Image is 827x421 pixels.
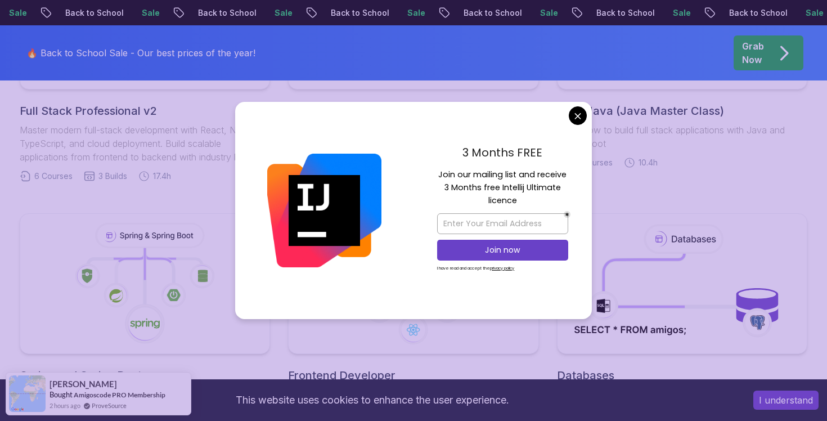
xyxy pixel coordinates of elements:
span: 6 Courses [34,171,73,182]
a: ProveSource [92,401,127,410]
p: Back to School [451,7,527,19]
span: 2 hours ago [50,401,80,410]
p: Back to School [716,7,793,19]
p: Back to School [583,7,660,19]
span: 3 Builds [98,171,127,182]
p: Sale [660,7,696,19]
h2: Frontend Developer [288,368,538,383]
span: Bought [50,390,73,399]
p: 🔥 Back to School Sale - Our best prices of the year! [26,46,255,60]
h2: Spring and Spring Boot [20,368,270,383]
p: Sale [394,7,430,19]
p: Master modern full-stack development with React, Node.js, TypeScript, and cloud deployment. Build... [20,123,270,164]
button: Accept cookies [753,391,819,410]
p: Back to School [318,7,394,19]
span: 17.4h [153,171,171,182]
p: Sale [129,7,165,19]
h2: Full Stack Professional v2 [20,103,270,119]
p: Sale [527,7,563,19]
h2: Databases [557,368,807,383]
div: This website uses cookies to enhance the user experience. [8,388,736,413]
span: 10.4h [639,157,658,168]
span: 18 Courses [572,157,613,168]
img: provesource social proof notification image [9,375,46,412]
p: Back to School [52,7,129,19]
h2: Core Java (Java Master Class) [557,103,807,119]
a: Amigoscode PRO Membership [74,390,165,400]
p: Back to School [185,7,262,19]
p: Grab Now [742,39,764,66]
p: Learn how to build full stack applications with Java and Spring Boot [557,123,807,150]
p: Sale [262,7,298,19]
span: [PERSON_NAME] [50,379,117,389]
